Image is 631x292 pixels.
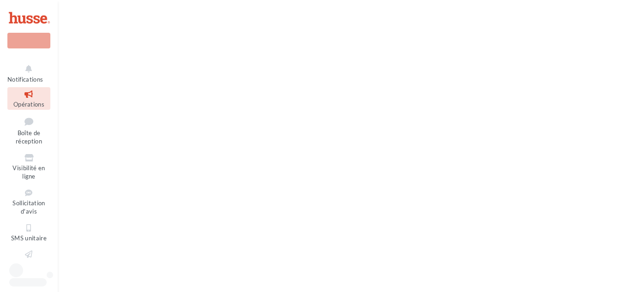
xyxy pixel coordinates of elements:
span: Notifications [7,76,43,83]
a: Campagnes [7,247,50,270]
a: Boîte de réception [7,113,50,147]
span: SMS unitaire [11,234,47,242]
a: SMS unitaire [7,221,50,244]
span: Visibilité en ligne [12,164,45,180]
span: Opérations [13,101,44,108]
span: Boîte de réception [16,129,42,145]
a: Visibilité en ligne [7,151,50,182]
div: Nouvelle campagne [7,33,50,48]
span: Campagnes [12,261,45,268]
a: Sollicitation d'avis [7,186,50,217]
a: Opérations [7,87,50,110]
span: Sollicitation d'avis [12,199,45,215]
